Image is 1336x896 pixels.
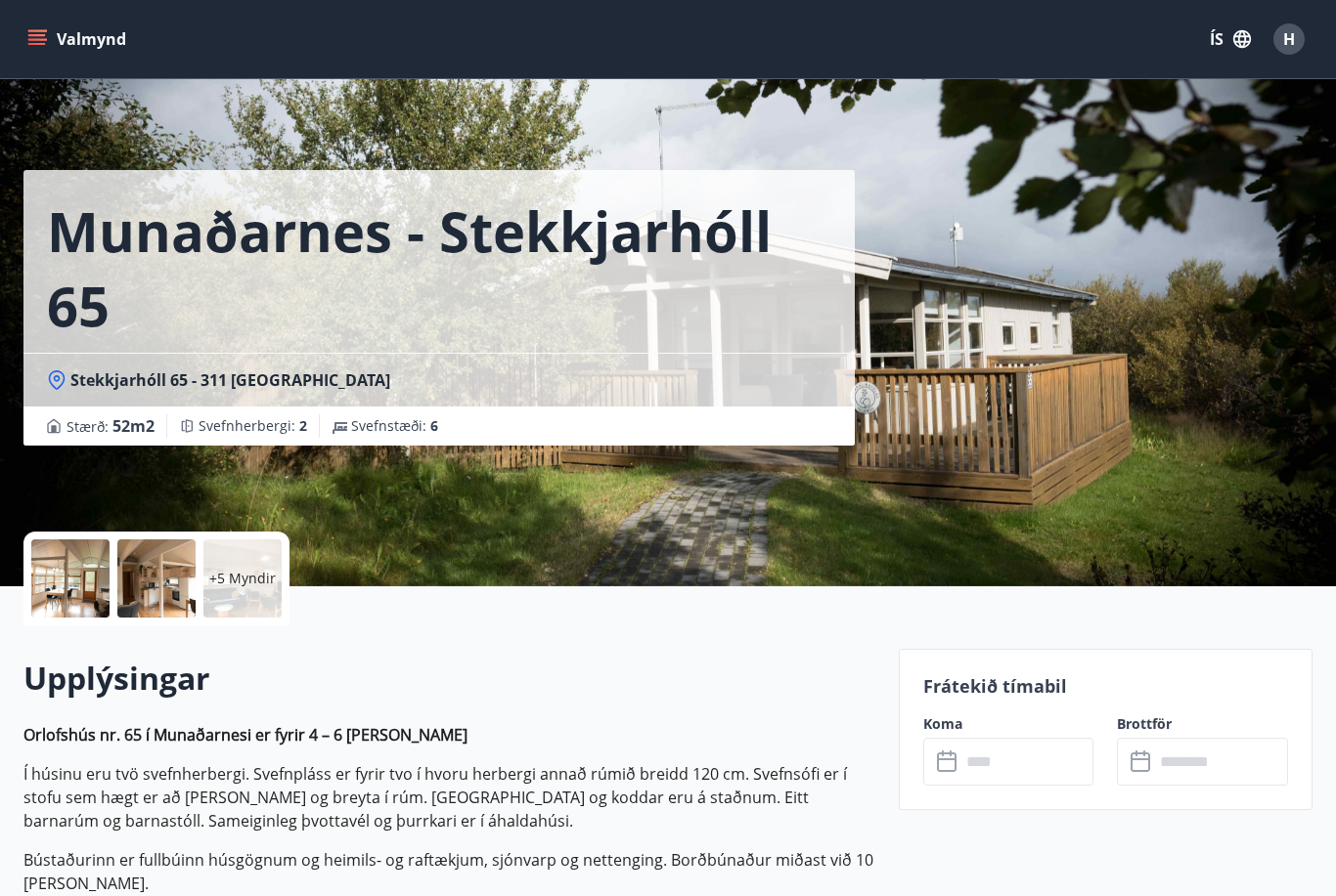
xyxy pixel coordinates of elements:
label: Brottför [1117,714,1288,734]
button: ÍS [1199,21,1262,57]
h1: Munaðarnes - Stekkjarhóll 65 [47,193,831,342]
span: Svefnherbergi : [199,416,307,436]
p: +5 Myndir [209,569,276,588]
label: Koma [923,714,1094,734]
span: H [1283,28,1295,50]
p: Frátekið tímabil [923,673,1288,699]
span: 6 [430,416,438,435]
p: Bústaðurinn er fullbúinn húsgögnum og heimils- og raftækjum, sjónvarp og nettenging. Borðbúnaður ... [23,848,875,895]
strong: Orlofshús nr. 65 í Munaðarnesi er fyrir 4 – 6 [PERSON_NAME] [23,724,468,746]
button: menu [23,21,134,57]
p: Í húsinu eru tvö svefnherbergi. Svefnpláss er fyrir tvo í hvoru herbergi annað rúmið breidd 120 c... [23,762,875,832]
span: Svefnstæði : [351,416,438,436]
h2: Upplýsingar [23,657,875,700]
span: Stærð : [67,414,155,438]
button: H [1266,16,1313,63]
span: 52 m2 [112,415,155,437]
span: Stekkjarhóll 65 - 311 [GEOGRAPHIC_DATA] [70,369,390,391]
span: 2 [299,416,307,435]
